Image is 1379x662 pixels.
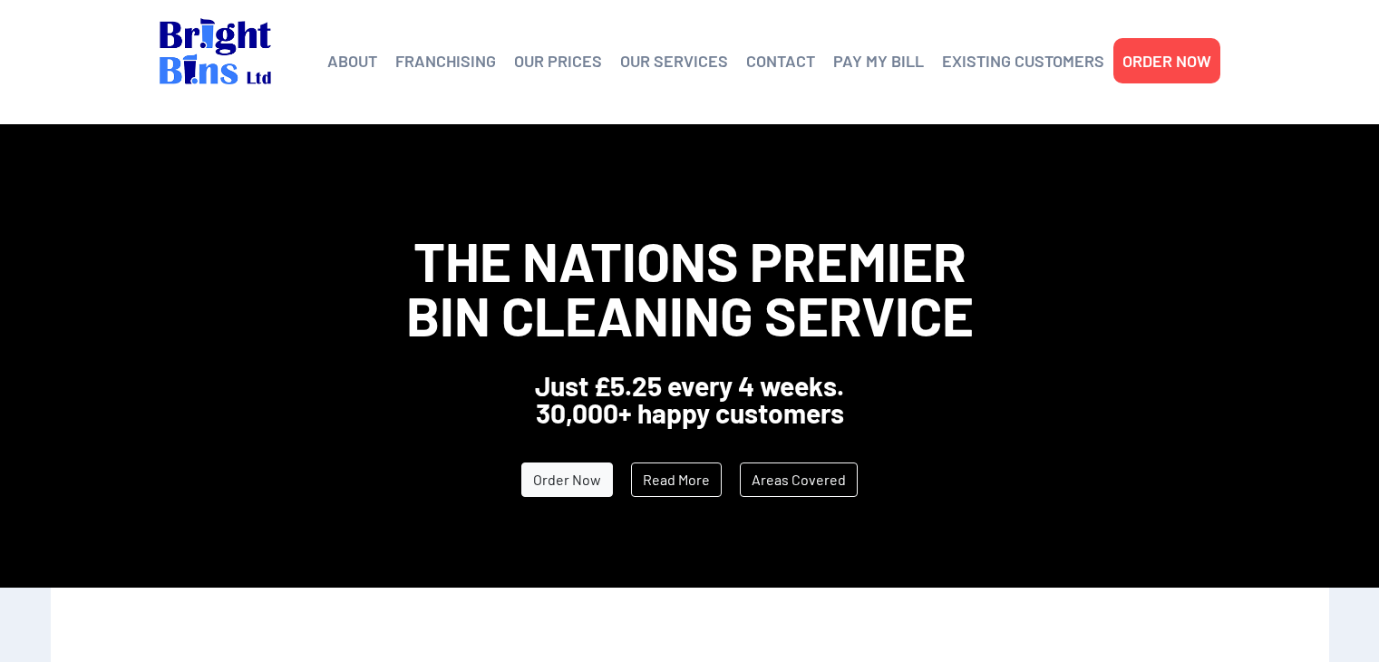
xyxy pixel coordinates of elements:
[406,228,974,347] span: The Nations Premier Bin Cleaning Service
[395,47,496,74] a: FRANCHISING
[620,47,728,74] a: OUR SERVICES
[514,47,602,74] a: OUR PRICES
[746,47,815,74] a: CONTACT
[521,462,613,497] a: Order Now
[631,462,722,497] a: Read More
[327,47,377,74] a: ABOUT
[1122,47,1211,74] a: ORDER NOW
[942,47,1104,74] a: EXISTING CUSTOMERS
[833,47,924,74] a: PAY MY BILL
[740,462,858,497] a: Areas Covered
